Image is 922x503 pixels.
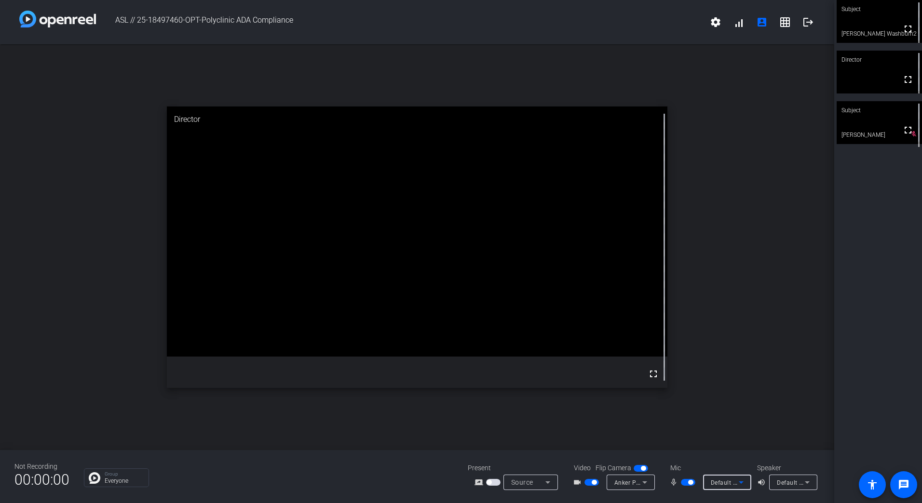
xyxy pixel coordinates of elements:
[614,478,717,486] span: Anker PowerConf C300 (291a:3361)
[669,477,681,488] mat-icon: mic_none
[96,11,704,34] span: ASL // 25-18497460-OPT-Polyclinic ADA Compliance
[902,23,914,35] mat-icon: fullscreen
[475,477,486,488] mat-icon: screen_share_outline
[596,463,631,473] span: Flip Camera
[14,468,69,491] span: 00:00:00
[867,479,878,490] mat-icon: accessibility
[511,478,533,486] span: Source
[661,463,757,473] div: Mic
[574,463,591,473] span: Video
[837,51,922,69] div: Director
[757,463,815,473] div: Speaker
[14,462,69,472] div: Not Recording
[777,478,883,486] span: Default - Speakers (Audioengine HD3)
[757,477,769,488] mat-icon: volume_up
[105,472,144,477] p: Group
[648,368,659,380] mat-icon: fullscreen
[727,11,750,34] button: signal_cellular_alt
[779,16,791,28] mat-icon: grid_on
[898,479,909,490] mat-icon: message
[573,477,584,488] mat-icon: videocam_outline
[468,463,564,473] div: Present
[19,11,96,27] img: white-gradient.svg
[105,478,144,484] p: Everyone
[837,101,922,119] div: Subject
[167,106,667,132] div: Director
[902,124,914,136] mat-icon: fullscreen
[902,74,914,85] mat-icon: fullscreen
[711,478,889,486] span: Default - Microphone (Shure MV5C (No Playback)) (14ed:1009)
[710,16,721,28] mat-icon: settings
[802,16,814,28] mat-icon: logout
[89,472,100,484] img: Chat Icon
[756,16,768,28] mat-icon: account_box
